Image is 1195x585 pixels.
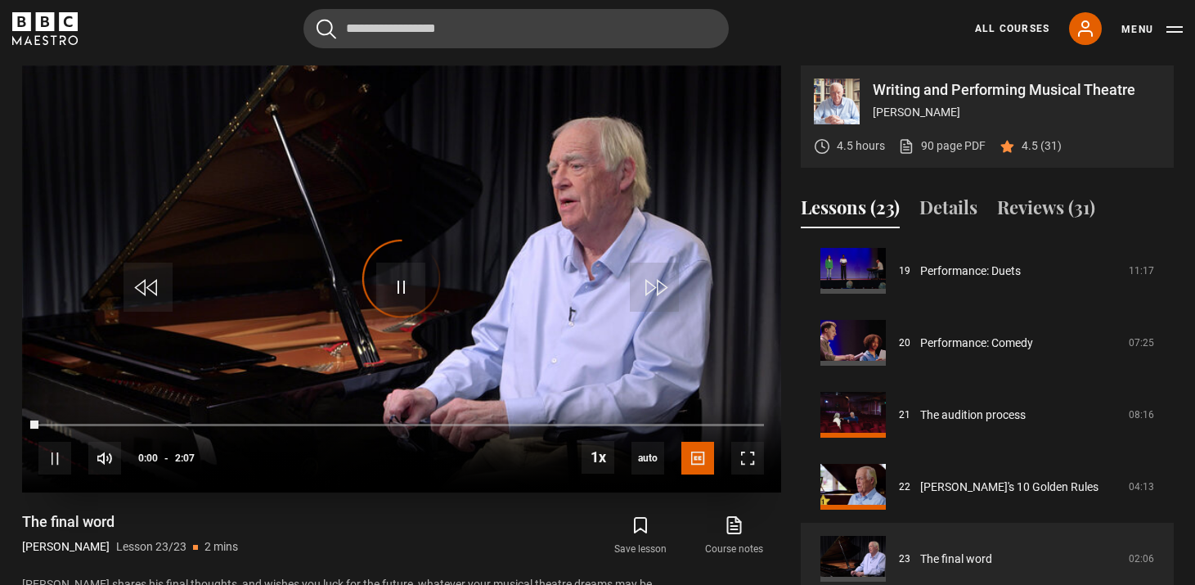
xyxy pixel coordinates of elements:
[631,442,664,475] span: auto
[898,137,986,155] a: 90 page PDF
[594,512,687,560] button: Save lesson
[920,335,1033,352] a: Performance: Comedy
[920,263,1021,280] a: Performance: Duets
[731,442,764,475] button: Fullscreen
[22,512,238,532] h1: The final word
[582,441,614,474] button: Playback Rate
[1022,137,1062,155] p: 4.5 (31)
[920,407,1026,424] a: The audition process
[920,479,1098,496] a: [PERSON_NAME]'s 10 Golden Rules
[303,9,729,48] input: Search
[317,19,336,39] button: Submit the search query
[22,538,110,556] p: [PERSON_NAME]
[138,443,158,473] span: 0:00
[116,538,186,556] p: Lesson 23/23
[975,21,1049,36] a: All Courses
[997,194,1095,228] button: Reviews (31)
[681,442,714,475] button: Captions
[88,442,121,475] button: Mute
[801,194,900,228] button: Lessons (23)
[12,12,78,45] svg: BBC Maestro
[631,442,664,475] div: Current quality: 360p
[38,424,763,427] div: Progress Bar
[837,137,885,155] p: 4.5 hours
[919,194,977,228] button: Details
[873,83,1161,97] p: Writing and Performing Musical Theatre
[38,442,71,475] button: Pause
[175,443,195,473] span: 2:07
[22,65,781,493] video-js: Video Player
[164,452,168,464] span: -
[873,104,1161,121] p: [PERSON_NAME]
[1121,21,1183,38] button: Toggle navigation
[920,551,992,568] a: The final word
[204,538,238,556] p: 2 mins
[687,512,780,560] a: Course notes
